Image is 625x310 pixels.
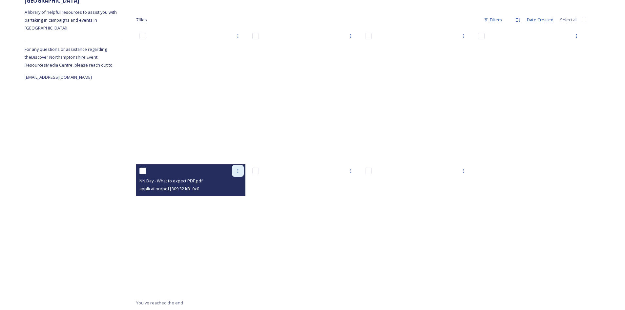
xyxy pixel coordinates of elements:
span: A library of helpful resources to assist you with partaking in campaigns and events in [GEOGRAPHI... [25,9,118,31]
div: Filters [481,13,505,26]
span: 7 file s [136,17,147,23]
span: [EMAIL_ADDRESS][DOMAIN_NAME] [25,74,92,80]
span: NN Day - What to expect PDF.pdf [139,178,203,184]
span: application/pdf | 309.32 kB | 0 x 0 [139,186,199,192]
span: Select all [560,17,577,23]
div: Date Created [524,13,557,26]
span: For any questions or assistance regarding the Discover Northamptonshire Event Resources Media Cen... [25,46,114,68]
span: You've reached the end [136,300,183,306]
